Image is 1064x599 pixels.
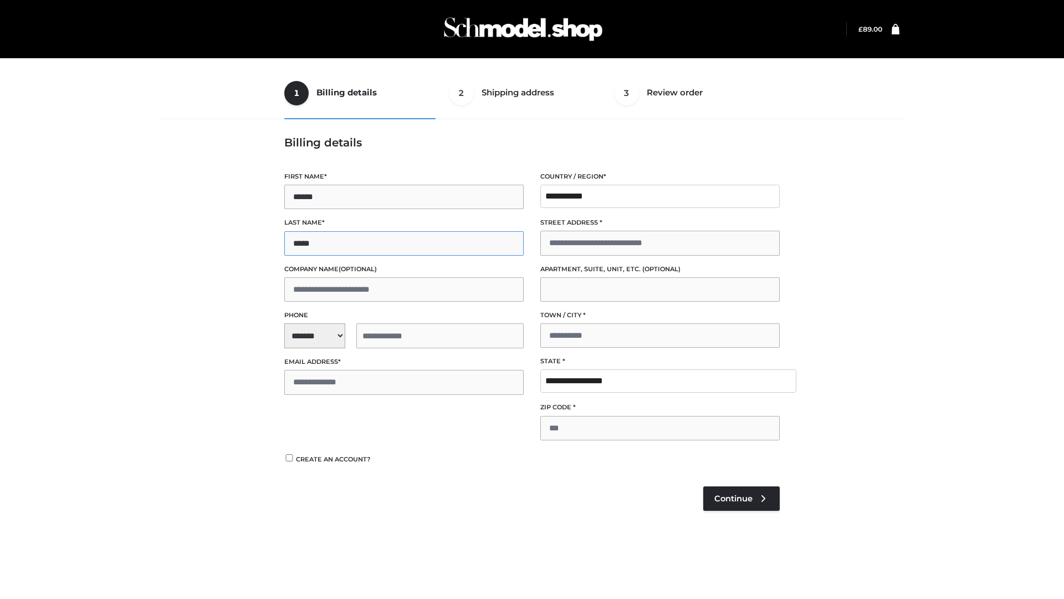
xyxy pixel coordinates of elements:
a: £89.00 [858,25,882,33]
label: Last name [284,217,524,228]
label: Phone [284,310,524,321]
a: Continue [703,486,780,511]
span: (optional) [642,265,681,273]
label: First name [284,171,524,182]
input: Create an account? [284,454,294,461]
label: Apartment, suite, unit, etc. [540,264,780,275]
label: State [540,356,780,367]
span: Create an account? [296,455,371,463]
label: Street address [540,217,780,228]
label: Company name [284,264,524,275]
label: ZIP Code [540,402,780,413]
span: (optional) [339,265,377,273]
label: Email address [284,357,524,367]
span: Continue [714,494,753,504]
span: £ [858,25,863,33]
label: Country / Region [540,171,780,182]
bdi: 89.00 [858,25,882,33]
label: Town / City [540,310,780,321]
img: Schmodel Admin 964 [440,7,606,51]
h3: Billing details [284,136,780,149]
